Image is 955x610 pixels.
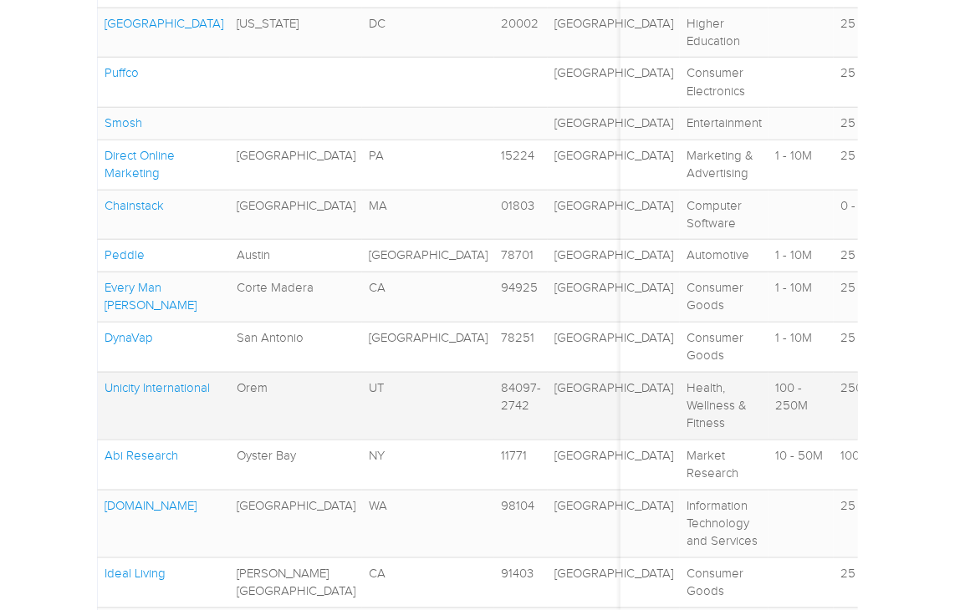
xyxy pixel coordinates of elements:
td: [GEOGRAPHIC_DATA] [548,372,680,440]
td: [GEOGRAPHIC_DATA] [548,108,680,140]
td: 84097-2742 [494,372,548,440]
td: 15224 [494,140,548,190]
td: 11771 [494,440,548,490]
td: UT [362,372,494,440]
td: DC [362,8,494,58]
a: Direct Online Marketing [105,149,175,180]
td: Orem [230,372,362,440]
td: [US_STATE] [230,8,362,58]
a: DynaVap [105,331,153,344]
td: 20002 [494,8,548,58]
a: Ideal Living [105,567,166,580]
td: [GEOGRAPHIC_DATA] [362,240,494,272]
td: Corte Madera [230,272,362,322]
td: 98104 [494,490,548,557]
td: 94925 [494,272,548,322]
td: [GEOGRAPHIC_DATA] [548,490,680,557]
td: 91403 [494,557,548,607]
a: Chainstack [105,199,164,212]
td: San Antonio [230,322,362,372]
a: Every Man [PERSON_NAME] [105,281,197,312]
td: NY [362,440,494,490]
a: Smosh [105,116,142,130]
td: [GEOGRAPHIC_DATA] [230,190,362,240]
td: 01803 [494,190,548,240]
td: [PERSON_NAME][GEOGRAPHIC_DATA] [230,557,362,607]
td: [GEOGRAPHIC_DATA] [548,58,680,108]
td: Oyster Bay [230,440,362,490]
td: CA [362,557,494,607]
a: [GEOGRAPHIC_DATA] [105,17,223,30]
td: PA [362,140,494,190]
td: [GEOGRAPHIC_DATA] [548,440,680,490]
td: 78701 [494,240,548,272]
td: [GEOGRAPHIC_DATA] [230,490,362,557]
td: [GEOGRAPHIC_DATA] [548,8,680,58]
td: WA [362,490,494,557]
td: [GEOGRAPHIC_DATA] [548,272,680,322]
td: [GEOGRAPHIC_DATA] [230,140,362,190]
a: Unicity International [105,381,210,394]
td: [GEOGRAPHIC_DATA] [548,190,680,240]
td: [GEOGRAPHIC_DATA] [548,140,680,190]
td: CA [362,272,494,322]
td: [GEOGRAPHIC_DATA] [548,322,680,372]
td: [GEOGRAPHIC_DATA] [362,322,494,372]
a: [DOMAIN_NAME] [105,499,197,512]
td: 78251 [494,322,548,372]
a: Peddle [105,248,145,262]
a: Puffco [105,66,139,79]
a: Abi Research [105,449,178,462]
td: [GEOGRAPHIC_DATA] [548,240,680,272]
td: MA [362,190,494,240]
td: [GEOGRAPHIC_DATA] [548,557,680,607]
td: Austin [230,240,362,272]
